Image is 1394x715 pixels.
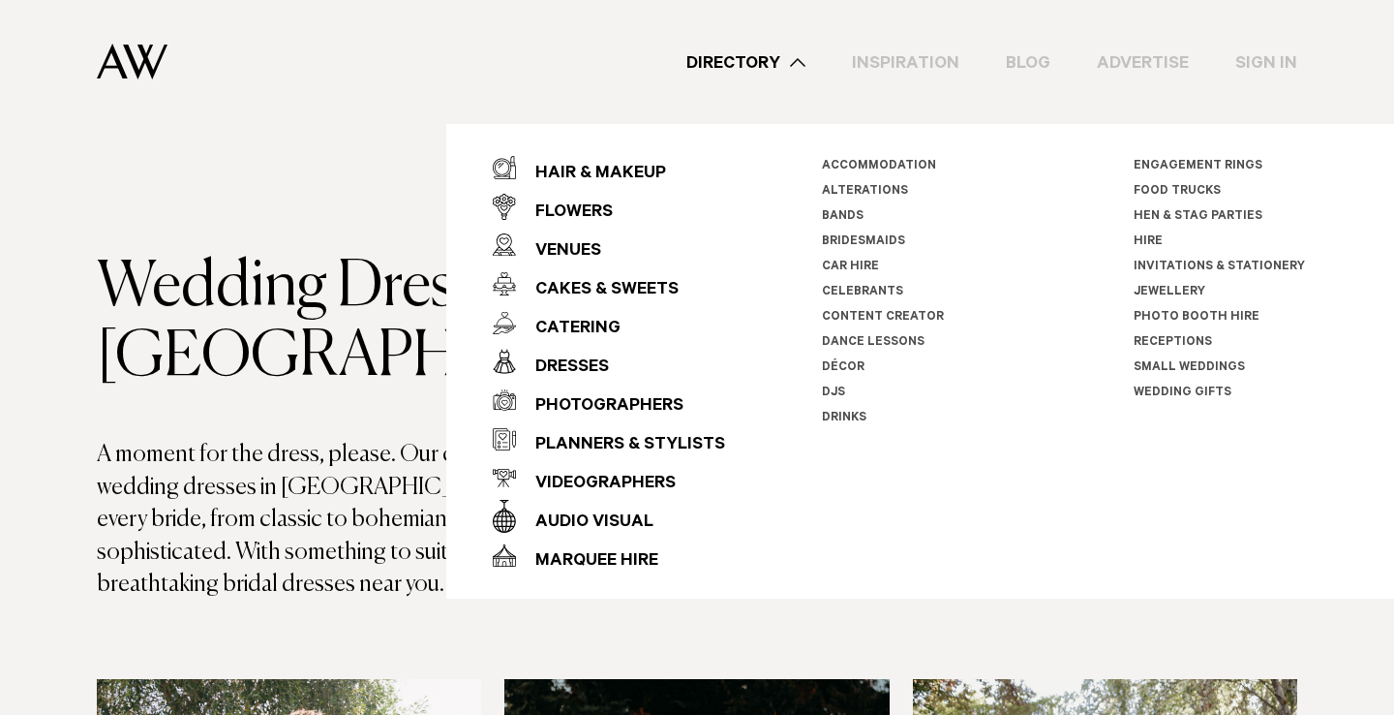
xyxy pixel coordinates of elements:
a: Videographers [493,458,725,497]
a: Photographers [493,381,725,420]
a: Food Trucks [1134,185,1221,199]
a: Hen & Stag Parties [1134,210,1262,224]
a: Photo Booth Hire [1134,311,1259,325]
a: Content Creator [822,311,944,325]
a: Hire [1134,235,1163,249]
a: Directory [663,49,829,76]
a: Inspiration [829,49,983,76]
a: Planners & Stylists [493,420,725,458]
a: Hair & Makeup [493,148,725,187]
h1: Wedding Dresses in [GEOGRAPHIC_DATA] [97,253,697,392]
a: Accommodation [822,160,936,173]
a: Advertise [1074,49,1212,76]
div: Audio Visual [516,504,653,543]
div: Photographers [516,388,683,426]
div: Marquee Hire [516,543,658,581]
a: Bridesmaids [822,235,905,249]
a: Receptions [1134,336,1212,350]
a: Engagement Rings [1134,160,1262,173]
a: Alterations [822,185,908,199]
a: Invitations & Stationery [1134,261,1305,274]
div: Hair & Makeup [516,155,666,194]
a: DJs [822,387,845,400]
a: Bands [822,210,864,224]
a: Blog [983,49,1074,76]
a: Flowers [493,187,725,226]
p: A moment for the dress, please. Our curated collection of wedding dresses in [GEOGRAPHIC_DATA] ha... [97,439,697,602]
div: Dresses [516,349,609,388]
div: Cakes & Sweets [516,271,679,310]
a: Jewellery [1134,286,1205,299]
img: Auckland Weddings Logo [97,44,167,79]
a: Small Weddings [1134,361,1245,375]
a: Cakes & Sweets [493,264,725,303]
a: Sign In [1212,49,1320,76]
a: Car Hire [822,261,879,274]
div: Venues [516,233,601,271]
a: Venues [493,226,725,264]
a: Dresses [493,342,725,381]
a: Marquee Hire [493,536,725,575]
a: Audio Visual [493,497,725,536]
a: Catering [493,303,725,342]
a: Décor [822,361,864,375]
a: Drinks [822,412,866,425]
div: Planners & Stylists [516,426,725,465]
a: Dance Lessons [822,336,924,350]
a: Wedding Gifts [1134,387,1231,400]
div: Videographers [516,465,676,504]
div: Flowers [516,194,613,233]
a: Celebrants [822,286,903,299]
div: Catering [516,310,621,349]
